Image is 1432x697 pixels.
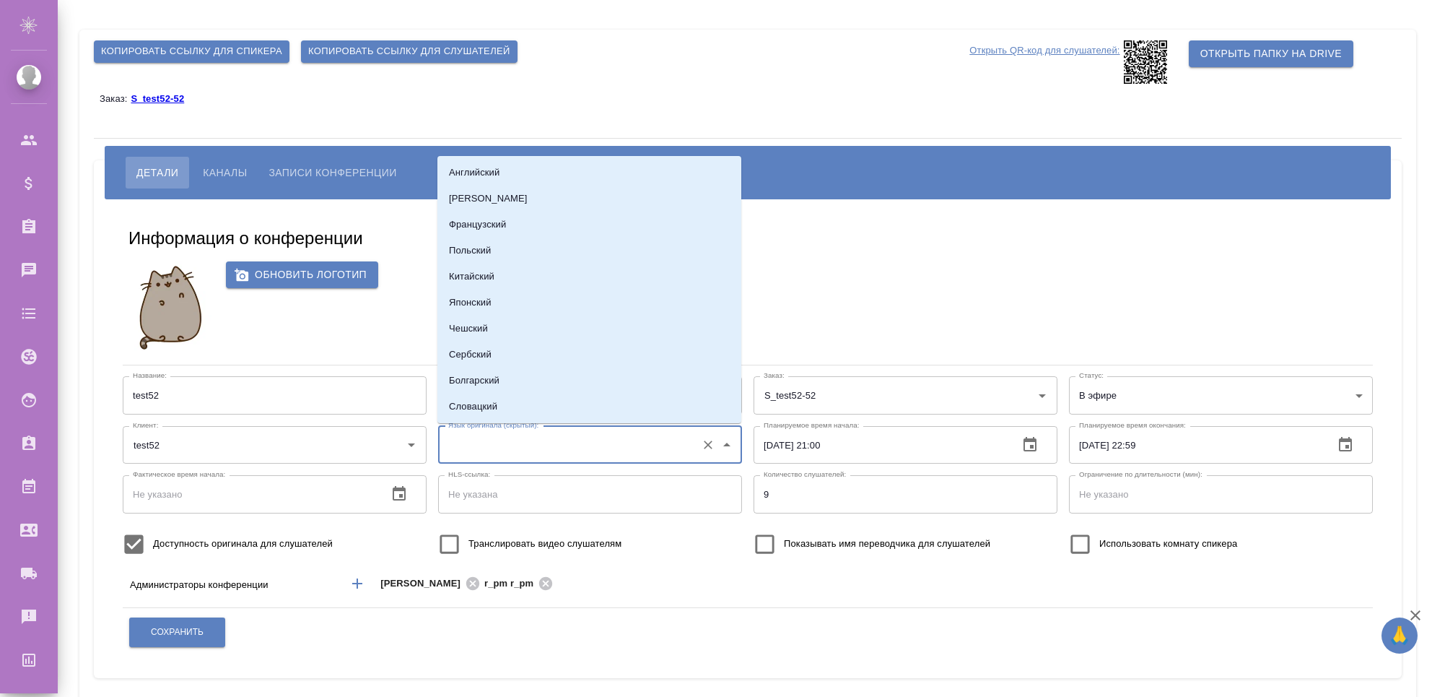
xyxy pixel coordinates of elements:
[131,92,195,104] a: S_test52-52
[484,575,557,593] div: r_pm r_pm
[969,40,1119,84] p: Открыть QR-код для слушателей:
[131,93,195,104] p: S_test52-52
[717,435,737,455] button: Close
[237,266,367,284] span: Обновить логотип
[401,435,422,455] button: Open
[1069,475,1373,513] input: Не указано
[1069,376,1373,414] div: В эфире
[449,243,491,258] p: Польский
[301,40,518,63] button: Копировать ссылку для слушателей
[130,578,336,592] p: Администраторы конференции
[128,227,363,250] h5: Информация о конференции
[438,475,742,513] input: Не указана
[1069,426,1322,464] input: Не указано
[449,191,528,206] p: [PERSON_NAME]
[784,537,990,551] span: Показывать имя переводчика для слушателей
[94,40,289,63] button: Копировать ссылку для спикера
[449,269,494,284] p: Китайский
[226,261,378,288] label: Обновить логотип
[1189,40,1353,67] button: Открыть папку на Drive
[468,537,621,551] span: Транслировать видео слушателям
[449,165,499,180] p: Английский
[153,537,333,551] span: Доступность оригинала для слушателей
[698,435,718,455] button: Очистить
[129,618,225,647] button: Сохранить
[484,576,542,591] span: r_pm r_pm
[203,164,247,181] span: Каналы
[268,164,396,181] span: Записи конференции
[123,376,427,414] input: Не указан
[754,475,1057,513] input: Не указано
[1387,620,1412,651] span: 🙏
[136,164,178,181] span: Детали
[123,475,376,513] input: Не указано
[101,43,282,60] span: Копировать ссылку для спикера
[449,399,497,414] p: Словацкий
[151,626,204,638] span: Сохранить
[340,566,375,601] button: Добавить менеджера
[449,295,492,310] p: Японский
[100,93,131,104] p: Заказ:
[1099,537,1237,551] span: Использовать комнату спикера
[380,575,484,593] div: [PERSON_NAME]
[1032,386,1052,406] button: Open
[449,217,506,232] p: Французский
[449,347,492,362] p: Сербский
[449,321,488,336] p: Чешский
[449,373,499,388] p: Болгарский
[1381,618,1418,654] button: 🙏
[1200,45,1342,63] span: Открыть папку на Drive
[308,43,510,60] span: Копировать ссылку для слушателей
[380,576,469,591] span: [PERSON_NAME]
[123,261,219,354] img: 68cb0562bc9ec3cba8ec9162.png
[1254,582,1257,585] button: Open
[754,426,1007,464] input: Не указано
